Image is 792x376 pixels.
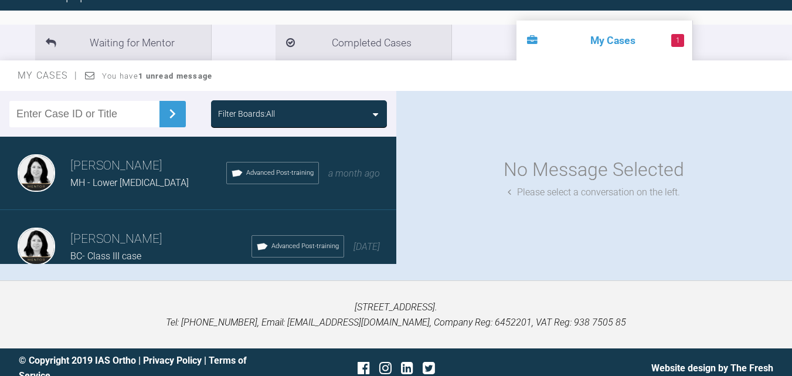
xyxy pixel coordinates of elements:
[70,229,251,249] h3: [PERSON_NAME]
[246,168,314,178] span: Advanced Post-training
[218,107,275,120] div: Filter Boards: All
[70,177,189,188] span: MH - Lower [MEDICAL_DATA]
[271,241,339,252] span: Advanced Post-training
[276,25,451,60] li: Completed Cases
[70,250,141,262] span: BC- Class III case
[651,363,773,374] a: Website design by The Fresh
[516,21,692,60] li: My Cases
[70,156,226,176] h3: [PERSON_NAME]
[163,104,182,123] img: chevronRight.28bd32b0.svg
[328,168,380,179] span: a month ago
[18,70,78,81] span: My Cases
[138,72,212,80] strong: 1 unread message
[508,185,680,200] div: Please select a conversation on the left.
[102,72,213,80] span: You have
[143,355,202,366] a: Privacy Policy
[18,154,55,192] img: Hooria Olsen
[35,25,211,60] li: Waiting for Mentor
[18,228,55,265] img: Hooria Olsen
[9,101,159,127] input: Enter Case ID or Title
[504,155,684,185] div: No Message Selected
[671,34,684,47] span: 1
[353,241,380,252] span: [DATE]
[19,300,773,330] p: [STREET_ADDRESS]. Tel: [PHONE_NUMBER], Email: [EMAIL_ADDRESS][DOMAIN_NAME], Company Reg: 6452201,...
